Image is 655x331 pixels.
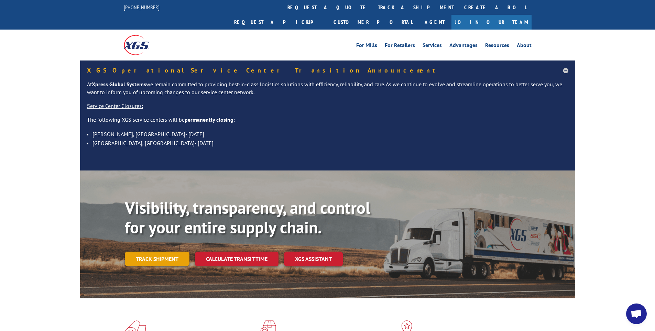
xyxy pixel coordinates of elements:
a: About [517,43,532,50]
a: Join Our Team [451,15,532,30]
a: Resources [485,43,509,50]
a: Advantages [449,43,478,50]
a: For Mills [356,43,377,50]
h5: XGS Operational Service Center Transition Announcement [87,67,568,74]
a: [PHONE_NUMBER] [124,4,160,11]
p: The following XGS service centers will be : [87,116,568,130]
a: XGS ASSISTANT [284,252,343,266]
a: Track shipment [125,252,189,266]
a: Open chat [626,304,647,324]
b: Visibility, transparency, and control for your entire supply chain. [125,197,370,238]
a: Calculate transit time [195,252,279,266]
p: At we remain committed to providing best-in-class logistics solutions with efficiency, reliabilit... [87,80,568,102]
li: [PERSON_NAME], [GEOGRAPHIC_DATA]- [DATE] [92,130,568,139]
a: Request a pickup [229,15,328,30]
a: Customer Portal [328,15,418,30]
li: [GEOGRAPHIC_DATA], [GEOGRAPHIC_DATA]- [DATE] [92,139,568,147]
a: For Retailers [385,43,415,50]
u: Service Center Closures: [87,102,143,109]
strong: Xpress Global Systems [92,81,146,88]
a: Services [423,43,442,50]
a: Agent [418,15,451,30]
strong: permanently closing [185,116,233,123]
